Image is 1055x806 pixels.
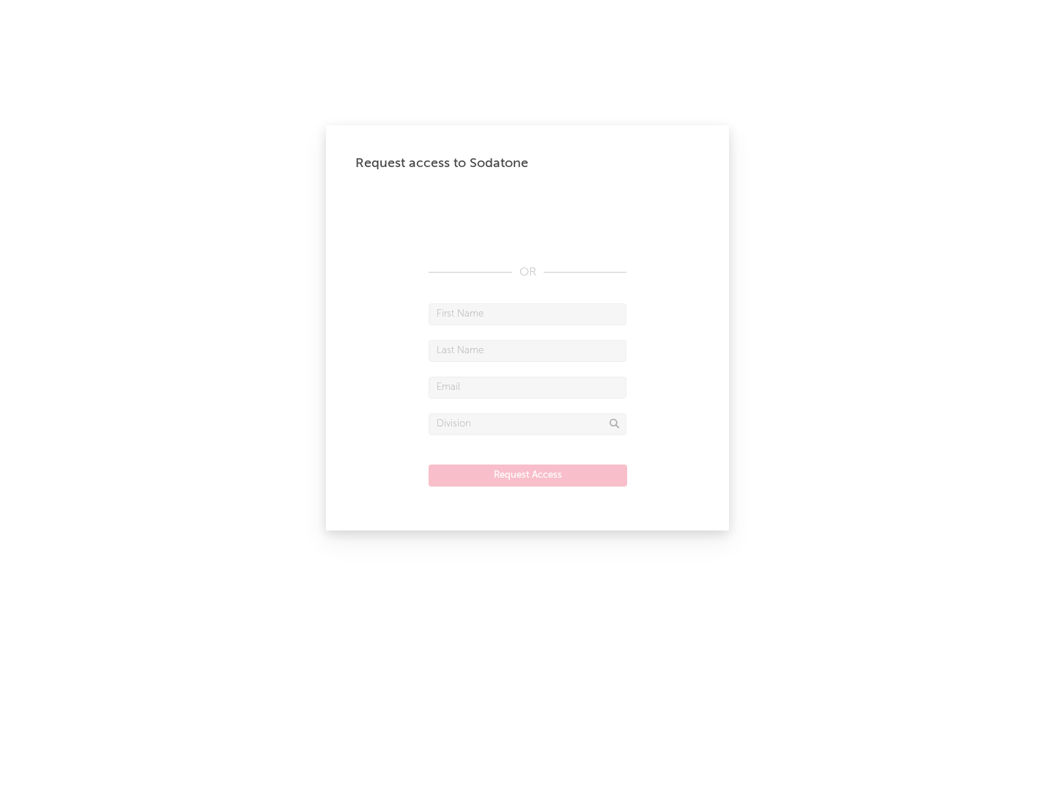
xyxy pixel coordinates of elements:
input: Email [429,377,626,399]
div: OR [429,264,626,281]
button: Request Access [429,465,627,487]
input: First Name [429,303,626,325]
input: Last Name [429,340,626,362]
input: Division [429,413,626,435]
div: Request access to Sodatone [355,155,700,172]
